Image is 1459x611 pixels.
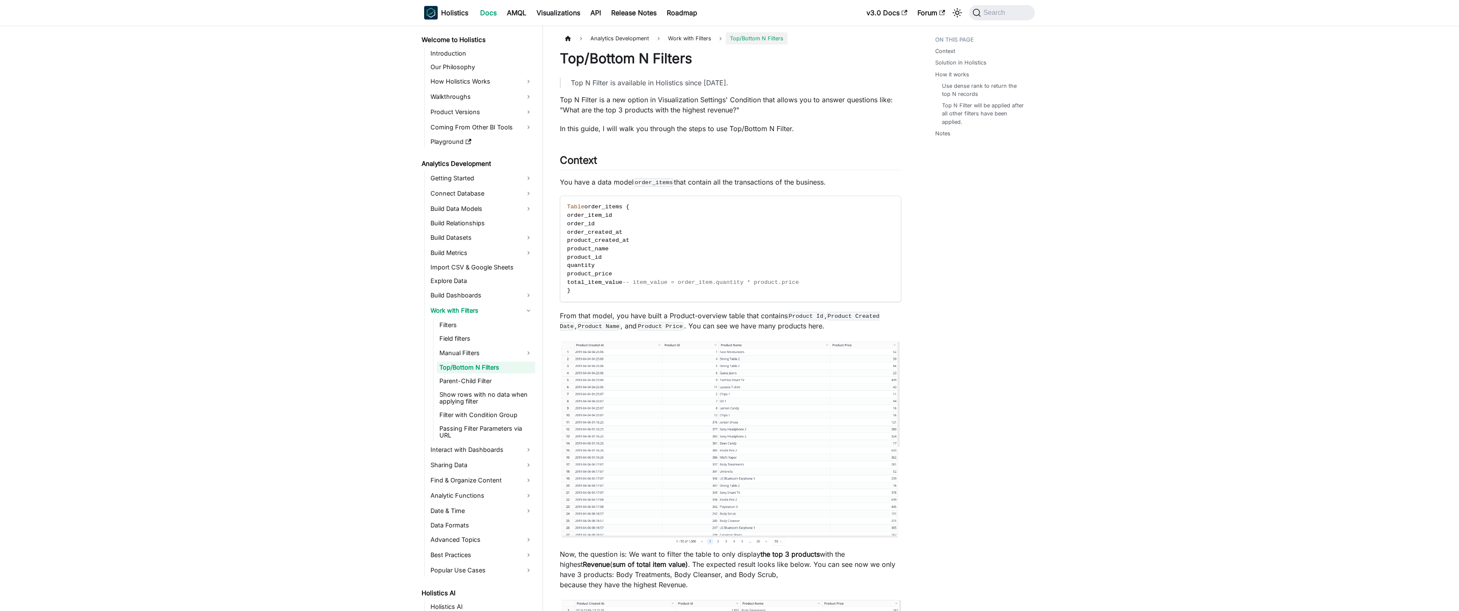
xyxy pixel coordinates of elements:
[637,322,684,331] code: Product Price
[560,95,901,115] p: Top N Filter is a new option in Visualization Settings' Condition that allows you to answer quest...
[935,59,987,67] a: Solution in Holistics
[428,519,535,531] a: Data Formats
[428,275,535,287] a: Explore Data
[428,75,535,88] a: How Holistics Works
[567,221,595,227] span: order_id
[428,187,535,200] a: Connect Database
[416,25,543,611] nav: Docs sidebar
[567,262,595,269] span: quantity
[428,231,535,244] a: Build Datasets
[419,158,535,170] a: Analytics Development
[428,121,535,134] a: Coming From Other BI Tools
[935,70,969,78] a: How it works
[662,6,702,20] a: Roadmap
[428,548,535,562] a: Best Practices
[437,333,535,345] a: Field filters
[428,533,535,547] a: Advanced Topics
[664,32,716,45] span: Work with Filters
[942,82,1026,98] a: Use dense rank to return the top N records
[560,177,901,187] p: You have a data model that contain all the transactions of the business.
[437,319,535,331] a: Filters
[428,504,535,518] a: Date & Time
[861,6,912,20] a: v3.0 Docs
[531,6,585,20] a: Visualizations
[981,9,1010,17] span: Search
[428,563,535,577] a: Popular Use Cases
[437,362,535,373] a: Top/Bottom N Filters
[567,287,570,294] span: }
[586,32,653,45] span: Analytics Development
[606,6,662,20] a: Release Notes
[935,129,950,137] a: Notes
[428,105,535,119] a: Product Versions
[935,47,955,55] a: Context
[437,346,535,360] a: Manual Filters
[560,311,901,331] p: From that model, you have built a Product-overview table that contains , , , and . You can see we...
[912,6,950,20] a: Forum
[428,443,535,457] a: Interact with Dashboards
[567,212,612,219] span: order_item_id
[428,474,535,487] a: Find & Organize Content
[788,312,825,320] code: Product Id
[571,78,891,88] p: Top N Filter is available in Holistics since [DATE].
[428,171,535,185] a: Getting Started
[502,6,531,20] a: AMQL
[437,389,535,407] a: Show rows with no data when applying filter
[567,229,623,235] span: order_created_at
[969,5,1035,20] button: Search (Command+K)
[567,204,584,210] span: Table
[560,32,901,45] nav: Breadcrumbs
[441,8,468,18] b: Holistics
[560,154,901,170] h2: Context
[577,322,620,331] code: Product Name
[419,587,535,599] a: Holistics AI
[584,204,629,210] span: order_items {
[583,560,610,569] strong: Revenue
[437,375,535,387] a: Parent-Child Filter
[428,304,535,317] a: Work with Filters
[950,6,964,20] button: Switch between dark and light mode (currently system mode)
[560,549,901,590] p: Now, the question is: We want to filter the table to only display with the highest ( . The expect...
[428,489,535,502] a: Analytic Functions
[567,254,602,261] span: product_id
[475,6,502,20] a: Docs
[567,279,623,286] span: total_item_value
[424,6,438,20] img: Holistics
[942,101,1026,126] a: Top N Filter will be applied after all other filters have been applied.
[428,202,535,216] a: Build Data Models
[419,34,535,46] a: Welcome to Holistics
[612,560,688,569] strong: sum of total item value)
[567,237,629,244] span: product_created_at
[623,279,799,286] span: -- item_value = order_item.quantity * product.price
[567,271,612,277] span: product_price
[560,123,901,134] p: In this guide, I will walk you through the steps to use Top/Bottom N Filter.
[428,61,535,73] a: Our Philosophy
[428,217,535,229] a: Build Relationships
[428,246,535,260] a: Build Metrics
[585,6,606,20] a: API
[567,246,609,252] span: product_name
[424,6,468,20] a: HolisticsHolisticsHolistics
[428,136,535,148] a: Playground
[437,409,535,421] a: Filter with Condition Group
[634,178,674,187] code: order_items
[726,32,788,45] span: Top/Bottom N Filters
[428,261,535,273] a: Import CSV & Google Sheets
[560,50,901,67] h1: Top/Bottom N Filters
[428,458,535,472] a: Sharing Data
[428,289,535,302] a: Build Dashboards
[437,423,535,441] a: Passing Filter Parameters via URL
[760,550,820,558] strong: the top 3 products
[428,48,535,59] a: Introduction
[560,32,576,45] a: Home page
[428,90,535,104] a: Walkthroughs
